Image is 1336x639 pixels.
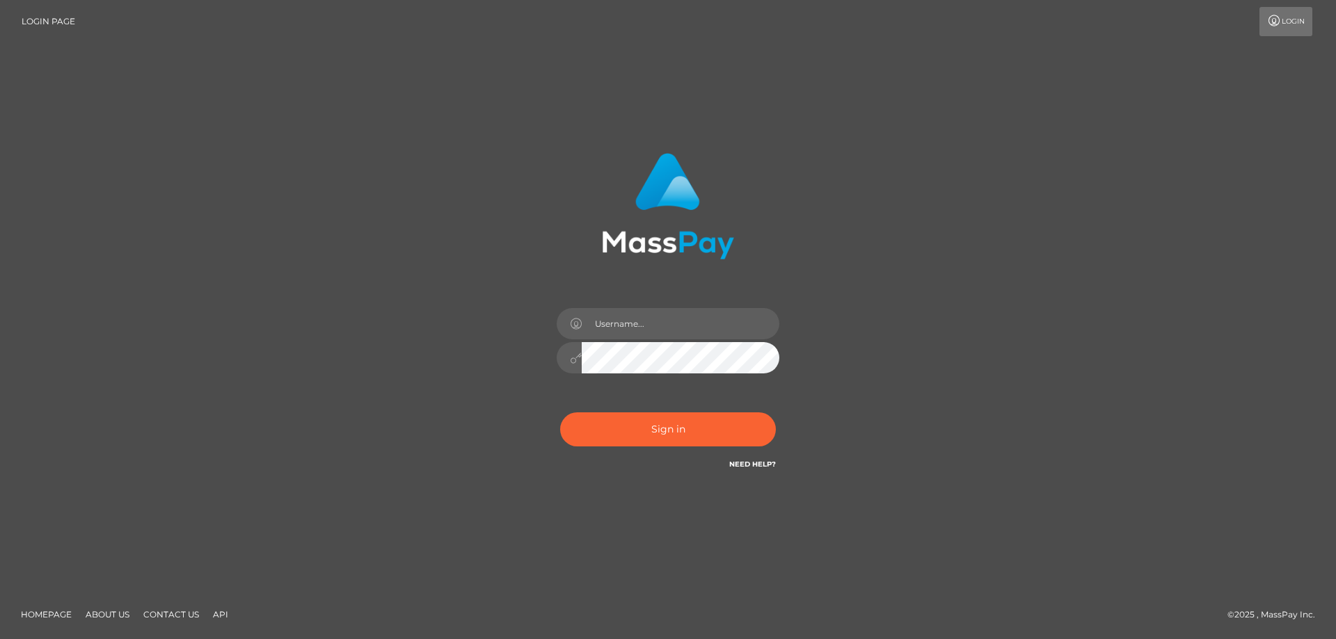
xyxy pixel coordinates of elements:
img: MassPay Login [602,153,734,259]
button: Sign in [560,412,776,446]
a: Homepage [15,604,77,625]
a: Need Help? [729,460,776,469]
a: Contact Us [138,604,205,625]
a: API [207,604,234,625]
a: Login [1259,7,1312,36]
a: Login Page [22,7,75,36]
div: © 2025 , MassPay Inc. [1227,607,1326,622]
a: About Us [80,604,135,625]
input: Username... [582,308,779,339]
